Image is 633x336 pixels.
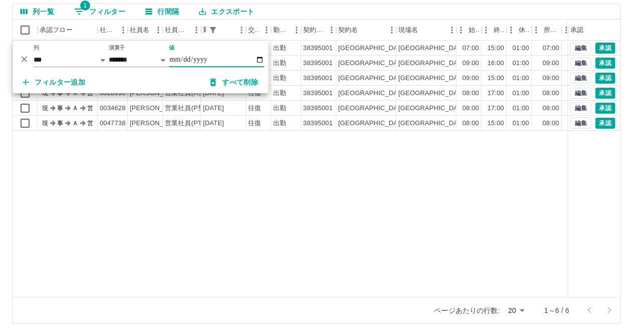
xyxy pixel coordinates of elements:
[273,119,286,128] div: 出勤
[570,103,591,114] button: 編集
[42,120,48,127] text: 現
[504,303,528,318] div: 20
[169,44,174,52] label: 値
[34,44,39,52] label: 列
[463,89,479,98] div: 08:00
[13,4,62,19] button: 列選択
[301,20,336,41] div: 契約コード
[303,59,333,68] div: 38395001
[303,74,333,83] div: 38395001
[336,20,396,41] div: 契約名
[80,1,90,11] span: 1
[203,104,224,113] div: [DATE]
[398,119,589,128] div: [GEOGRAPHIC_DATA]障害者休養ホーム[GEOGRAPHIC_DATA]
[463,119,479,128] div: 08:00
[303,104,333,113] div: 38395001
[595,88,615,99] button: 承認
[532,20,562,41] div: 所定開始
[543,104,559,113] div: 08:00
[398,44,589,53] div: [GEOGRAPHIC_DATA]障害者休養ホーム[GEOGRAPHIC_DATA]
[40,20,73,41] div: 承認フロー
[338,44,407,53] div: [GEOGRAPHIC_DATA]
[435,305,500,315] p: ページあたりの行数:
[488,44,504,53] div: 15:00
[57,120,63,127] text: 事
[206,23,220,37] button: フィルター表示
[87,105,93,112] text: 営
[17,52,32,67] button: 削除
[303,89,333,98] div: 38395001
[130,104,184,113] div: [PERSON_NAME]
[338,20,358,41] div: 契約名
[595,43,615,54] button: 承認
[116,23,131,38] button: メニュー
[543,44,559,53] div: 07:00
[289,23,304,38] button: メニュー
[463,104,479,113] div: 08:00
[137,4,187,19] button: 行間隔
[165,119,218,128] div: 営業社員(PT契約)
[384,23,399,38] button: メニュー
[128,20,163,41] div: 社員名
[396,20,457,41] div: 現場名
[38,20,98,41] div: 承認フロー
[398,20,418,41] div: 現場名
[165,104,214,113] div: 営業社員(P契約)
[100,119,126,128] div: 0047738
[338,59,407,68] div: [GEOGRAPHIC_DATA]
[543,119,559,128] div: 08:00
[87,120,93,127] text: 営
[189,23,204,38] button: メニュー
[570,58,591,69] button: 編集
[457,20,482,41] div: 始業
[398,104,589,113] div: [GEOGRAPHIC_DATA]障害者休養ホーム[GEOGRAPHIC_DATA]
[338,104,407,113] div: [GEOGRAPHIC_DATA]
[273,59,286,68] div: 出勤
[570,20,583,41] div: 承認
[206,23,220,37] div: 1件のフィルターを適用中
[482,20,507,41] div: 終業
[338,89,407,98] div: [GEOGRAPHIC_DATA]
[42,105,48,112] text: 現
[273,74,286,83] div: 出勤
[570,43,591,54] button: 編集
[165,20,189,41] div: 社員区分
[507,20,532,41] div: 休憩
[463,44,479,53] div: 07:00
[463,59,479,68] div: 09:00
[220,23,234,37] button: ソート
[544,305,569,315] p: 1～6 / 6
[595,103,615,114] button: 承認
[201,20,246,41] div: 勤務日
[543,89,559,98] div: 08:00
[248,119,261,128] div: 往復
[130,119,184,128] div: [PERSON_NAME]
[519,20,530,41] div: 休憩
[273,20,289,41] div: 勤務区分
[303,119,333,128] div: 38395001
[303,20,324,41] div: 契約コード
[203,119,224,128] div: [DATE]
[57,105,63,112] text: 事
[595,118,615,129] button: 承認
[248,20,259,41] div: 交通費
[271,20,301,41] div: 勤務区分
[398,74,589,83] div: [GEOGRAPHIC_DATA]障害者休養ホーム[GEOGRAPHIC_DATA]
[338,119,407,128] div: [GEOGRAPHIC_DATA]
[248,104,261,113] div: 往復
[15,73,93,91] button: フィルター追加
[246,20,271,41] div: 交通費
[109,44,125,52] label: 演算子
[513,59,529,68] div: 01:00
[98,20,128,41] div: 社員番号
[513,119,529,128] div: 01:00
[445,23,460,38] button: メニュー
[488,119,504,128] div: 15:00
[595,73,615,84] button: 承認
[494,20,505,41] div: 終業
[513,74,529,83] div: 01:00
[488,74,504,83] div: 15:00
[234,23,249,38] button: メニュー
[273,89,286,98] div: 出勤
[100,104,126,113] div: 0034628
